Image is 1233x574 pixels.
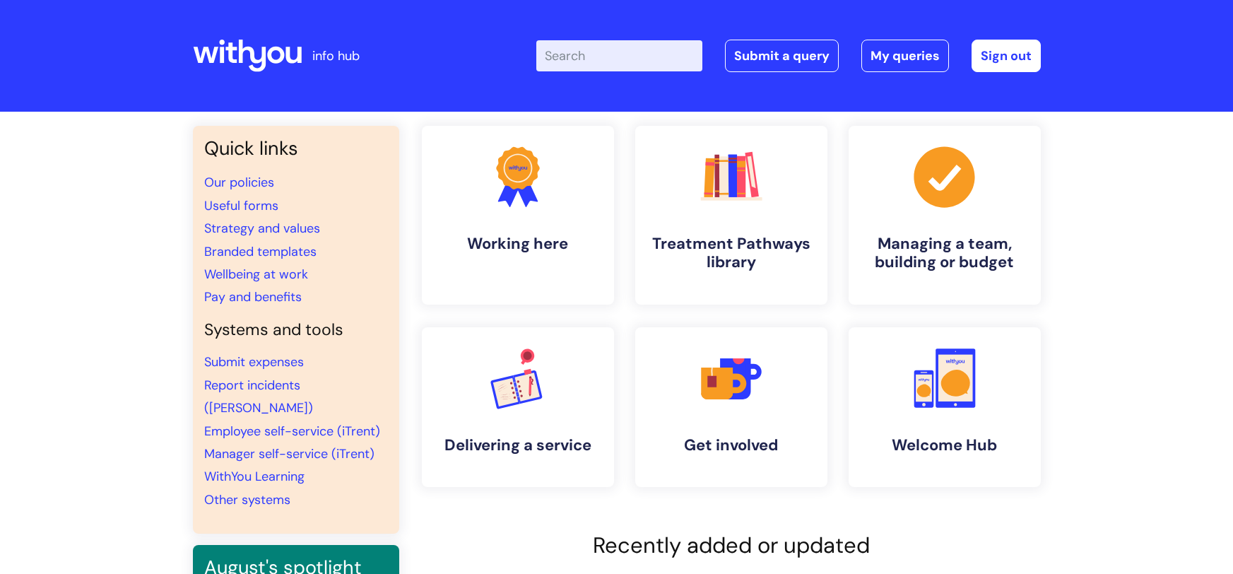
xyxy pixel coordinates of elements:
[204,353,304,370] a: Submit expenses
[204,377,313,416] a: Report incidents ([PERSON_NAME])
[433,436,603,455] h4: Delivering a service
[204,445,374,462] a: Manager self-service (iTrent)
[635,327,827,487] a: Get involved
[204,320,388,340] h4: Systems and tools
[635,126,827,305] a: Treatment Pathways library
[647,235,816,272] h4: Treatment Pathways library
[204,197,278,214] a: Useful forms
[860,436,1030,455] h4: Welcome Hub
[204,468,305,485] a: WithYou Learning
[536,40,702,71] input: Search
[972,40,1041,72] a: Sign out
[433,235,603,253] h4: Working here
[422,327,614,487] a: Delivering a service
[204,174,274,191] a: Our policies
[422,126,614,305] a: Working here
[204,423,380,440] a: Employee self-service (iTrent)
[312,45,360,67] p: info hub
[204,137,388,160] h3: Quick links
[204,491,290,508] a: Other systems
[849,126,1041,305] a: Managing a team, building or budget
[204,288,302,305] a: Pay and benefits
[647,436,816,455] h4: Get involved
[849,327,1041,487] a: Welcome Hub
[204,266,308,283] a: Wellbeing at work
[422,532,1041,558] h2: Recently added or updated
[204,220,320,237] a: Strategy and values
[861,40,949,72] a: My queries
[725,40,839,72] a: Submit a query
[860,235,1030,272] h4: Managing a team, building or budget
[536,40,1041,72] div: | -
[204,243,317,260] a: Branded templates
